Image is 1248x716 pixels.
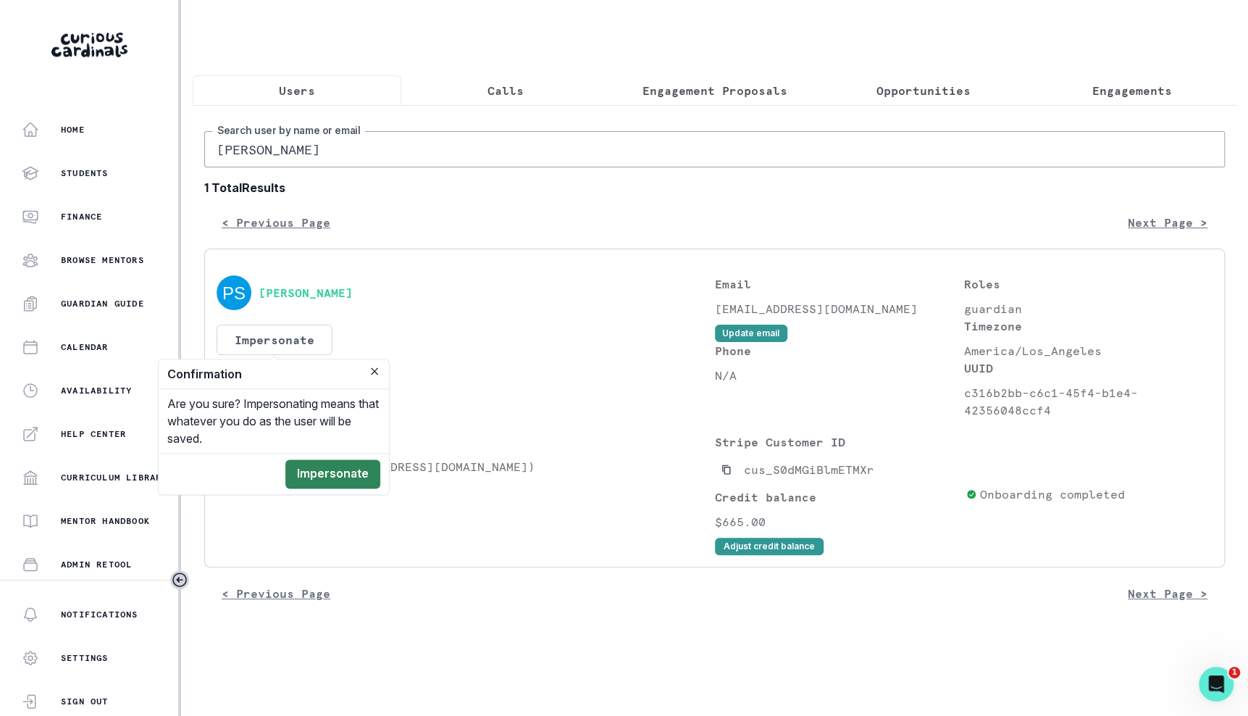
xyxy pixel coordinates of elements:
[61,696,109,707] p: Sign Out
[715,325,787,342] button: Update email
[217,458,715,475] p: [PERSON_NAME] ([EMAIL_ADDRESS][DOMAIN_NAME])
[204,179,1225,196] b: 1 Total Results
[285,459,380,488] button: Impersonate
[170,570,189,589] button: Toggle sidebar
[61,652,109,664] p: Settings
[1228,667,1240,678] span: 1
[963,359,1213,377] p: UUID
[204,208,348,237] button: < Previous Page
[217,325,332,355] button: Impersonate
[1199,667,1234,702] iframe: Intercom live chat
[876,82,971,99] p: Opportunities
[61,211,102,222] p: Finance
[963,300,1213,317] p: guardian
[217,433,715,451] p: Students
[204,579,348,608] button: < Previous Page
[715,433,960,451] p: Stripe Customer ID
[1110,208,1225,237] button: Next Page >
[1092,82,1172,99] p: Engagements
[61,385,132,396] p: Availability
[1110,579,1225,608] button: Next Page >
[715,367,964,384] p: N/A
[61,298,144,309] p: Guardian Guide
[963,317,1213,335] p: Timezone
[61,472,168,483] p: Curriculum Library
[61,515,150,527] p: Mentor Handbook
[715,275,964,293] p: Email
[61,167,109,179] p: Students
[715,300,964,317] p: [EMAIL_ADDRESS][DOMAIN_NAME]
[715,458,738,481] button: Copied to clipboard
[715,488,960,506] p: Credit balance
[159,359,389,389] header: Confirmation
[61,124,85,136] p: Home
[51,33,127,57] img: Curious Cardinals Logo
[259,286,353,300] button: [PERSON_NAME]
[715,513,960,530] p: $665.00
[642,82,787,99] p: Engagement Proposals
[715,538,824,555] button: Adjust credit balance
[61,559,132,570] p: Admin Retool
[963,275,1213,293] p: Roles
[61,254,144,266] p: Browse Mentors
[963,342,1213,359] p: America/Los_Angeles
[366,362,383,380] button: Close
[979,486,1124,503] p: Onboarding completed
[159,389,389,453] div: Are you sure? Impersonating means that whatever you do as the user will be saved.
[487,82,524,99] p: Calls
[715,342,964,359] p: Phone
[963,384,1213,419] p: c316b2bb-c6c1-45f4-b1e4-42356048ccf4
[217,275,251,310] img: svg
[744,461,874,478] p: cus_S0dMGiBlmETMXr
[61,609,138,620] p: Notifications
[61,341,109,353] p: Calendar
[61,428,126,440] p: Help Center
[279,82,315,99] p: Users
